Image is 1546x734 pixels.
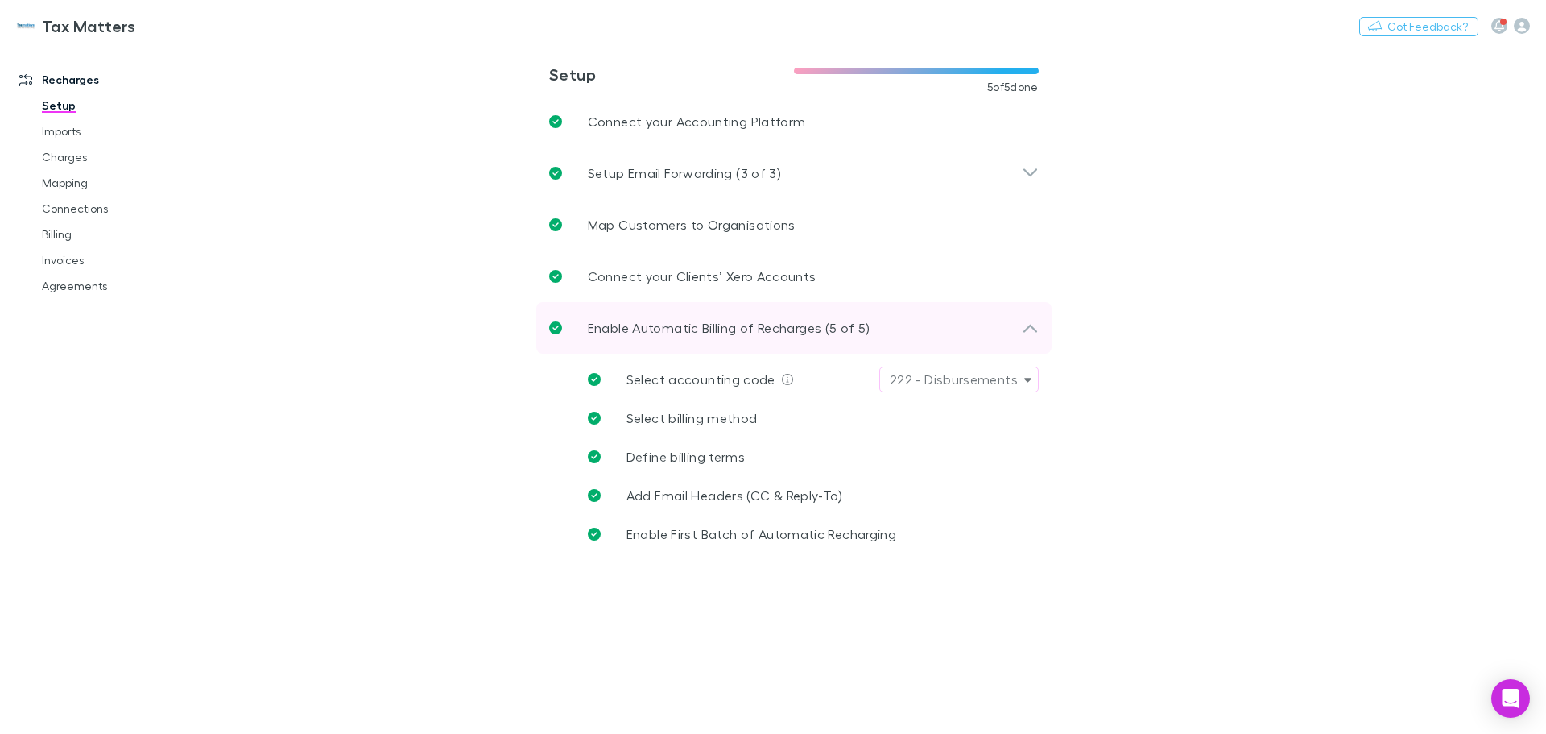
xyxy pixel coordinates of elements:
[626,487,843,503] span: Add Email Headers (CC & Reply-To)
[588,164,781,183] p: Setup Email Forwarding (3 of 3)
[26,118,217,144] a: Imports
[879,367,1039,392] button: 222 - Disbursements
[42,16,135,35] h3: Tax Matters
[26,93,217,118] a: Setup
[26,196,217,222] a: Connections
[575,437,1039,476] a: Define billing terms
[536,251,1052,302] a: Connect your Clients’ Xero Accounts
[890,370,1018,389] div: 222 - Disbursements
[26,170,217,196] a: Mapping
[536,147,1052,199] div: Setup Email Forwarding (3 of 3)
[26,273,217,299] a: Agreements
[536,96,1052,147] a: Connect your Accounting Platform
[626,526,896,541] span: Enable First Batch of Automatic Recharging
[626,371,775,387] span: Select accounting code
[26,222,217,247] a: Billing
[26,144,217,170] a: Charges
[575,515,1039,554] a: Enable First Batch of Automatic Recharging
[26,247,217,273] a: Invoices
[1359,17,1478,36] button: Got Feedback?
[588,267,816,286] p: Connect your Clients’ Xero Accounts
[588,318,870,338] p: Enable Automatic Billing of Recharges (5 of 5)
[575,476,1039,515] a: Add Email Headers (CC & Reply-To)
[588,112,806,131] p: Connect your Accounting Platform
[3,67,217,93] a: Recharges
[626,449,745,464] span: Define billing terms
[1491,679,1530,718] div: Open Intercom Messenger
[549,64,794,84] h3: Setup
[588,215,796,234] p: Map Customers to Organisations
[16,16,35,35] img: Tax Matters 's Logo
[575,399,1039,437] a: Select billing method
[626,410,758,425] span: Select billing method
[536,199,1052,251] a: Map Customers to Organisations
[6,6,145,45] a: Tax Matters
[536,302,1052,354] div: Enable Automatic Billing of Recharges (5 of 5)
[987,81,1039,93] span: 5 of 5 done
